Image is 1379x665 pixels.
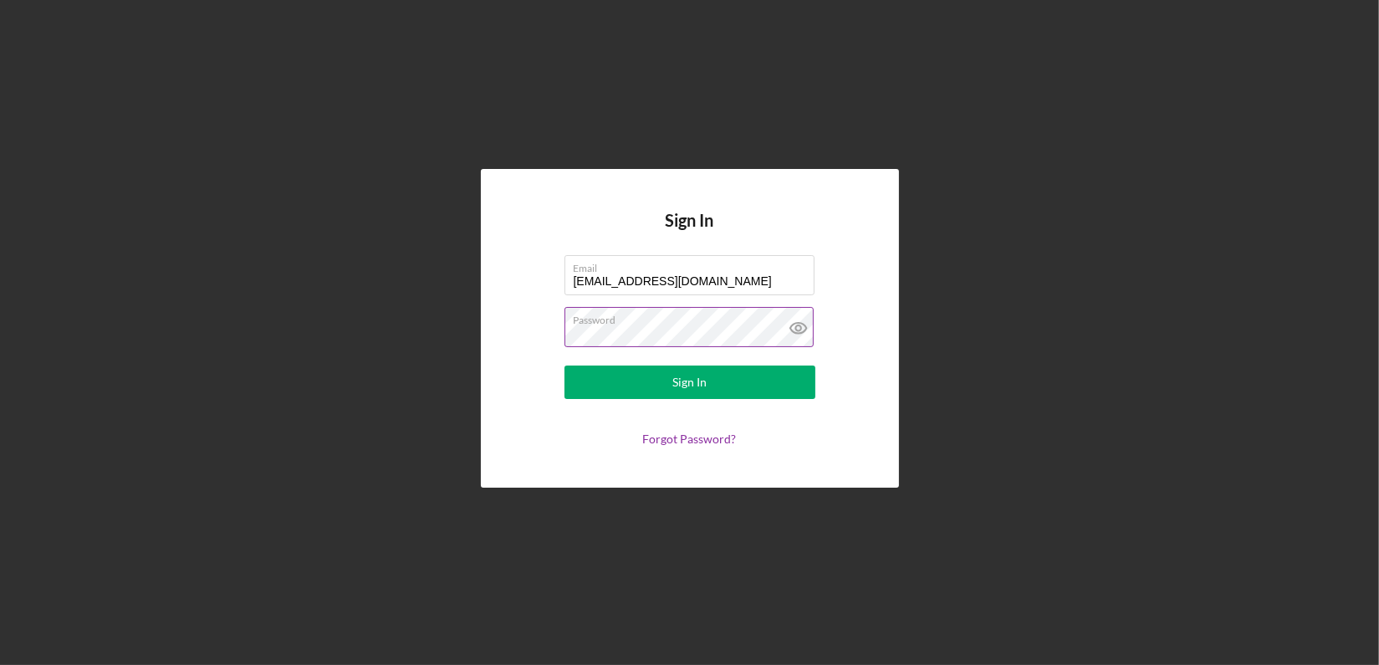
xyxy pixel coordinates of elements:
[666,211,714,255] h4: Sign In
[574,308,815,326] label: Password
[574,256,815,274] label: Email
[564,366,815,399] button: Sign In
[643,432,737,446] a: Forgot Password?
[672,366,707,399] div: Sign In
